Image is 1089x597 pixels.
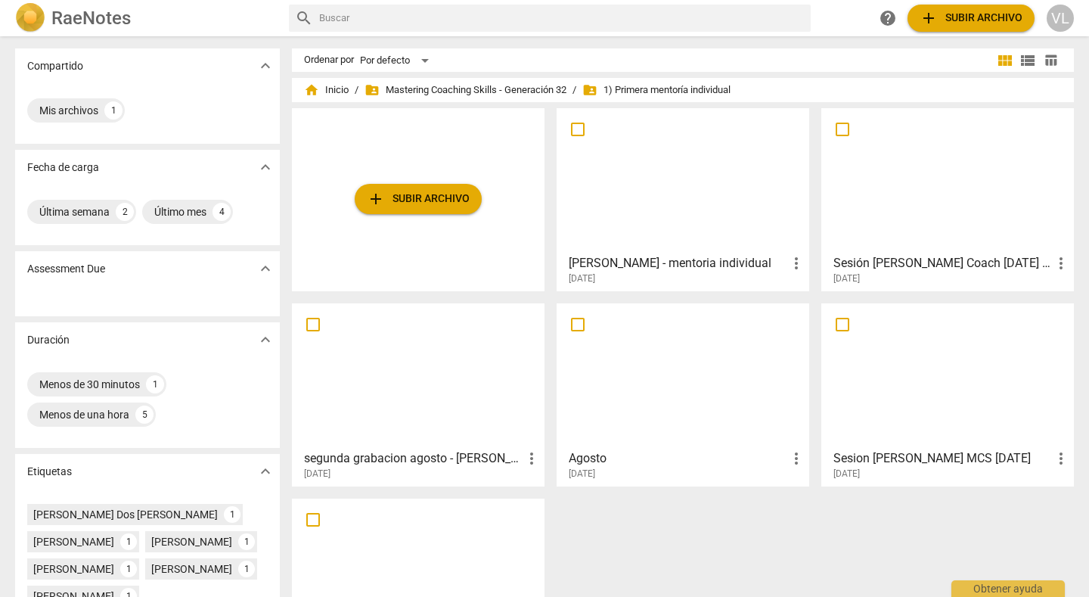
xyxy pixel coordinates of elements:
span: view_list [1019,51,1037,70]
h3: segunda grabacion agosto - sebastian Sosa [304,449,523,468]
a: [PERSON_NAME] - mentoria individual[DATE] [562,113,804,285]
span: home [304,82,319,98]
a: Agosto[DATE] [562,309,804,480]
span: more_vert [523,449,541,468]
span: add [920,9,938,27]
div: 1 [238,533,255,550]
div: [PERSON_NAME] [33,561,114,577]
div: 1 [238,561,255,577]
div: [PERSON_NAME] [151,534,232,549]
span: add [367,190,385,208]
div: 1 [146,375,164,393]
span: table_chart [1044,53,1058,67]
p: Fecha de carga [27,160,99,176]
span: help [879,9,897,27]
h3: Agosto [569,449,787,468]
a: LogoRaeNotes [15,3,277,33]
a: Sesión [PERSON_NAME] Coach [DATE] para Mentoría individual[DATE] [827,113,1069,285]
div: Última semana [39,204,110,219]
div: [PERSON_NAME] [151,561,232,577]
span: / [355,85,358,96]
span: folder_shared [582,82,597,98]
span: more_vert [1052,449,1070,468]
a: Sesion [PERSON_NAME] MCS [DATE][DATE] [827,309,1069,480]
div: 4 [213,203,231,221]
span: [DATE] [304,468,330,480]
span: Mastering Coaching Skills - Generación 32 [365,82,566,98]
span: expand_more [256,260,275,278]
span: more_vert [787,449,805,468]
p: Compartido [27,58,83,74]
p: Duración [27,332,70,348]
span: expand_more [256,57,275,75]
div: Último mes [154,204,206,219]
p: Assessment Due [27,261,105,277]
img: Logo [15,3,45,33]
input: Buscar [319,6,805,30]
span: search [295,9,313,27]
button: Mostrar más [254,156,277,179]
button: VL [1047,5,1074,32]
span: expand_more [256,462,275,480]
span: / [572,85,576,96]
a: segunda grabacion agosto - [PERSON_NAME][DATE] [297,309,539,480]
span: expand_more [256,331,275,349]
p: Etiquetas [27,464,72,480]
button: Subir [907,5,1035,32]
span: folder_shared [365,82,380,98]
div: Menos de una hora [39,407,129,422]
div: 1 [120,533,137,550]
div: Mis archivos [39,103,98,118]
div: Ordenar por [304,54,354,66]
div: Por defecto [360,48,434,73]
div: [PERSON_NAME] [33,534,114,549]
button: Cuadrícula [994,49,1016,72]
h3: victor - mentoria individual [569,254,787,272]
button: Lista [1016,49,1039,72]
span: view_module [996,51,1014,70]
button: Tabla [1039,49,1062,72]
span: [DATE] [833,272,860,285]
div: 5 [135,406,154,424]
button: Subir [355,184,482,214]
span: [DATE] [569,468,595,480]
span: more_vert [787,254,805,272]
div: [PERSON_NAME] Dos [PERSON_NAME] [33,507,218,522]
span: Subir archivo [367,190,470,208]
span: Inicio [304,82,349,98]
span: 1) Primera mentoría individual [582,82,731,98]
div: 1 [224,506,240,523]
div: 1 [104,101,123,120]
div: 1 [120,561,137,577]
span: more_vert [1052,254,1070,272]
h3: Sesión Estefania Coach 10-09-25 para Mentoría individual [833,254,1052,272]
div: 2 [116,203,134,221]
a: Obtener ayuda [874,5,901,32]
h2: RaeNotes [51,8,131,29]
button: Mostrar más [254,328,277,351]
span: [DATE] [569,272,595,285]
button: Mostrar más [254,54,277,77]
h3: Sesion Ana-Agustin MCS 27.08.25 [833,449,1052,468]
span: expand_more [256,158,275,176]
div: Menos de 30 minutos [39,377,140,392]
button: Mostrar más [254,460,277,483]
button: Mostrar más [254,257,277,280]
span: Subir archivo [920,9,1022,27]
span: [DATE] [833,468,860,480]
div: Obtener ayuda [951,580,1065,597]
